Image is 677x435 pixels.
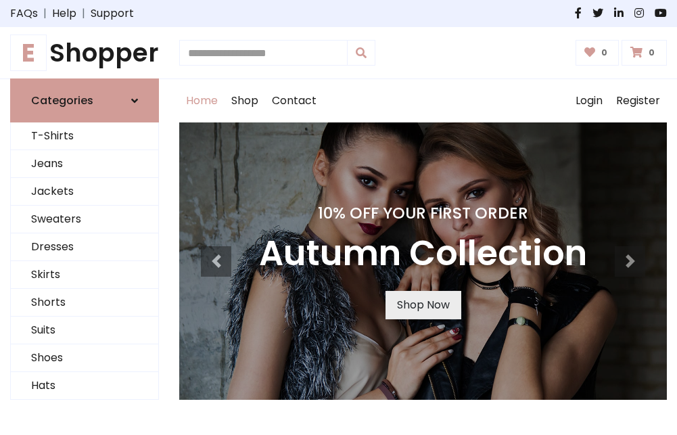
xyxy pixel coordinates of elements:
a: Register [609,79,667,122]
span: | [76,5,91,22]
a: Jeans [11,150,158,178]
a: Sweaters [11,206,158,233]
a: Shop Now [386,291,461,319]
a: Login [569,79,609,122]
span: 0 [645,47,658,59]
h4: 10% Off Your First Order [259,204,587,223]
a: 0 [622,40,667,66]
a: Help [52,5,76,22]
h1: Shopper [10,38,159,68]
a: Shop [225,79,265,122]
a: Dresses [11,233,158,261]
a: Hats [11,372,158,400]
a: FAQs [10,5,38,22]
a: EShopper [10,38,159,68]
span: 0 [598,47,611,59]
a: Home [179,79,225,122]
h6: Categories [31,94,93,107]
a: Categories [10,78,159,122]
a: Support [91,5,134,22]
a: Skirts [11,261,158,289]
a: Shoes [11,344,158,372]
a: T-Shirts [11,122,158,150]
a: Jackets [11,178,158,206]
span: | [38,5,52,22]
a: Suits [11,317,158,344]
a: Contact [265,79,323,122]
span: E [10,35,47,71]
a: Shorts [11,289,158,317]
h3: Autumn Collection [259,233,587,275]
a: 0 [576,40,620,66]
